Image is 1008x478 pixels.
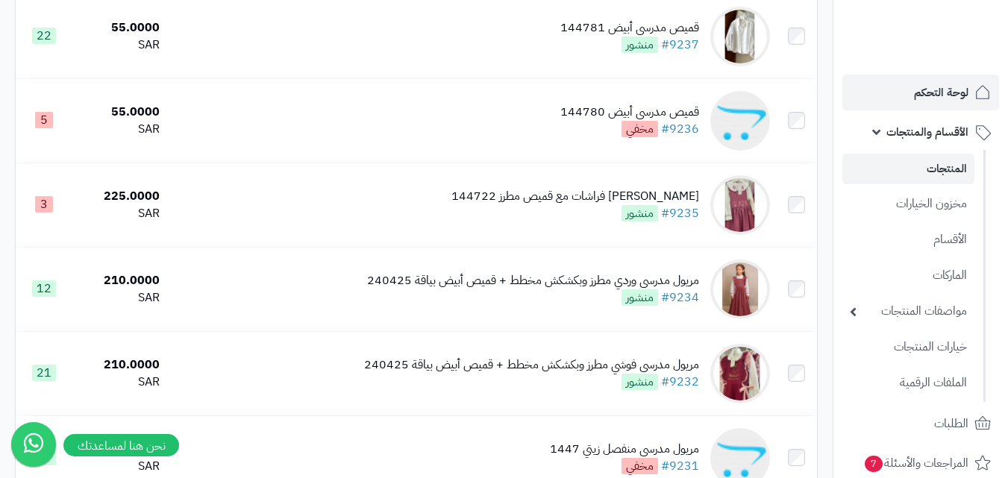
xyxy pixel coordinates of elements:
img: قميص مدرسي أبيض 144781 [710,7,770,66]
span: 22 [32,28,56,44]
a: مخزون الخيارات [842,188,974,220]
a: #9231 [661,457,699,475]
a: المنتجات [842,154,974,184]
a: الماركات [842,260,974,292]
span: 21 [32,365,56,381]
div: SAR [79,121,160,138]
span: الأقسام والمنتجات [886,122,968,142]
a: لوحة التحكم [842,75,999,110]
span: 12 [32,280,56,297]
span: لوحة التحكم [914,82,968,103]
div: مريول مدرسي وردي مطرز وبكشكش مخطط + قميص أبيض بياقة 240425 [367,272,699,289]
div: قميص مدرسي أبيض 144780 [560,104,699,121]
span: 7 [865,456,883,472]
span: مخفي [622,458,658,474]
a: خيارات المنتجات [842,331,974,363]
span: منشور [622,37,658,53]
div: SAR [79,289,160,306]
a: #9237 [661,36,699,54]
a: #9234 [661,289,699,306]
div: 210.0000 [79,272,160,289]
span: منشور [622,205,658,221]
span: 3 [35,196,53,213]
span: المراجعات والأسئلة [863,453,968,474]
a: #9236 [661,120,699,138]
div: [PERSON_NAME] فراشات مع قميص مطرز 144722 [451,188,699,205]
a: الطلبات [842,406,999,441]
div: 55.0000 [79,19,160,37]
div: مريول مدرسي منفصل زيتي 1447 [550,441,699,458]
div: مريول مدرسي فوشي مطرز وبكشكش مخطط + قميص أبيض بياقة 240425 [364,356,699,374]
a: #9232 [661,373,699,391]
span: منشور [622,289,658,306]
div: 180.0000 [79,441,160,458]
img: logo-2.png [907,42,994,73]
img: مريول مدرسي وردي مطرز وبكشكش مخطط + قميص أبيض بياقة 240425 [710,260,770,319]
span: الطلبات [934,413,968,434]
div: SAR [79,458,160,475]
a: الملفات الرقمية [842,367,974,399]
img: قميص مدرسي أبيض 144780 [710,91,770,151]
img: مريول مدرسي فوشي مطرز وبكشكش مخطط + قميص أبيض بياقة 240425 [710,344,770,403]
div: 225.0000 [79,188,160,205]
a: مواصفات المنتجات [842,295,974,327]
span: 5 [35,112,53,128]
a: الأقسام [842,224,974,256]
div: قميص مدرسي أبيض 144781 [560,19,699,37]
div: 55.0000 [79,104,160,121]
span: مخفي [622,121,658,137]
div: SAR [79,374,160,391]
div: SAR [79,37,160,54]
img: مريول مدرسي وردي مطرز فراشات مع قميص مطرز 144722 [710,175,770,235]
div: SAR [79,205,160,222]
div: 210.0000 [79,356,160,374]
span: منشور [622,374,658,390]
a: #9235 [661,204,699,222]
